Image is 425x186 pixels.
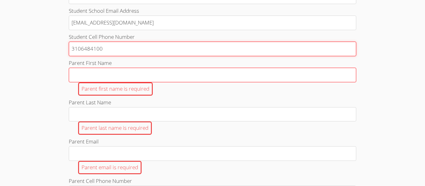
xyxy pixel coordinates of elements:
span: Parent Cell Phone Number [69,177,132,184]
div: Parent first name is required [78,82,153,96]
input: Parent EmailParent email is required [69,146,356,161]
span: Parent Email [69,138,99,145]
span: Parent Last Name [69,99,111,106]
input: Student School Email Address [69,16,356,30]
input: Parent First NameParent first name is required [69,68,356,82]
span: Parent First Name [69,59,112,66]
span: Student Cell Phone Number [69,33,135,40]
div: Parent email is required [78,161,142,174]
span: Student School Email Address [69,7,139,14]
input: Parent Last NameParent last name is required [69,107,356,122]
div: Parent last name is required [78,121,152,135]
input: Student Cell Phone Number [69,42,356,56]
